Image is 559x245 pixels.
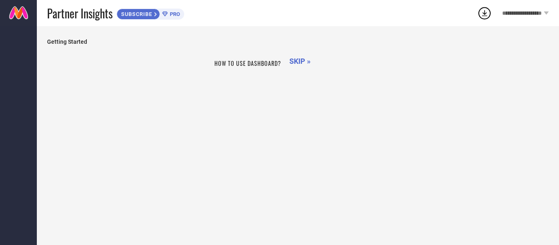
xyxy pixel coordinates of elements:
h1: How to use dashboard? [214,59,281,67]
span: Getting Started [47,38,549,45]
span: PRO [168,11,180,17]
div: Open download list [477,6,492,20]
a: SUBSCRIBEPRO [117,7,184,20]
span: Partner Insights [47,5,113,22]
span: SKIP » [289,57,311,65]
span: SUBSCRIBE [117,11,154,17]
